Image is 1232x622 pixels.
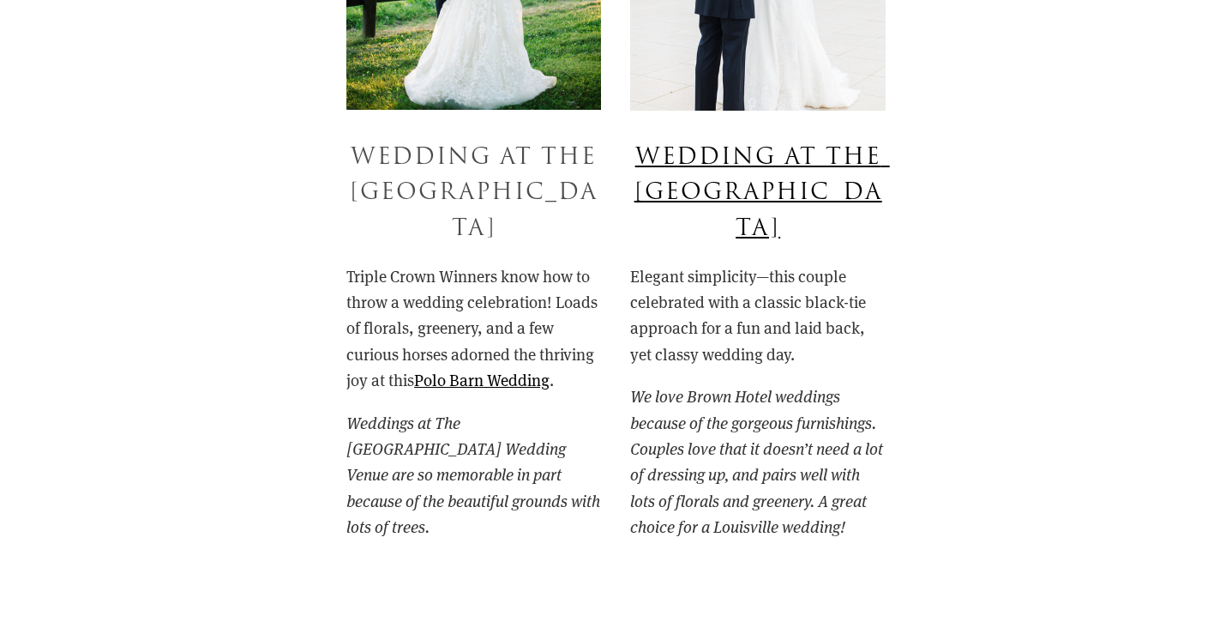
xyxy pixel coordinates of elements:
[346,263,601,394] p: Triple Crown Winners know how to throw a wedding celebration! Loads of florals, greenery, and a f...
[630,263,885,368] p: Elegant simplicity—this couple celebrated with a classic black-tie approach for a fun and laid ba...
[346,412,604,538] em: Weddings at The [GEOGRAPHIC_DATA] Wedding Venue are so memorable in part because of the beautiful...
[414,369,550,390] a: Polo Barn Wedding
[634,141,890,245] a: Wedding at The [GEOGRAPHIC_DATA]
[630,385,886,537] em: We love Brown Hotel weddings because of the gorgeous furnishings. Couples love that it doesn’t ne...
[350,141,605,245] a: Wedding at the [GEOGRAPHIC_DATA]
